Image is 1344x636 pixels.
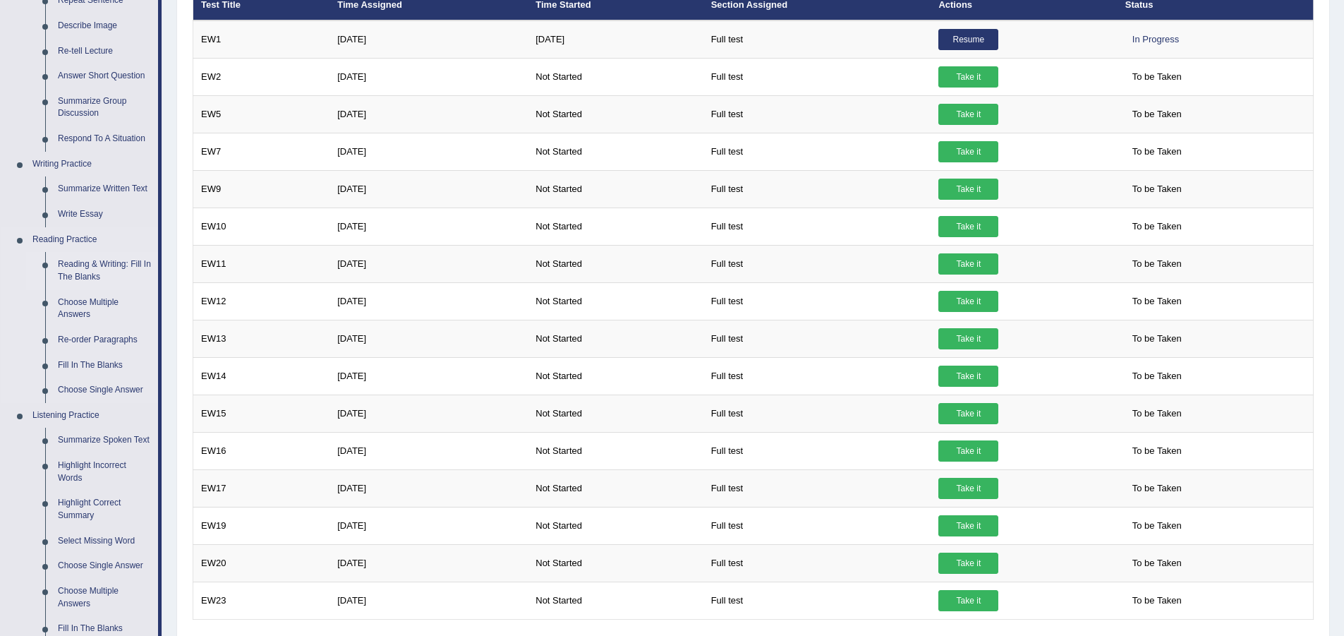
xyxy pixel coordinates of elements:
a: Describe Image [52,13,158,39]
a: Writing Practice [26,152,158,177]
td: Not Started [528,582,703,619]
a: Resume [938,29,998,50]
td: [DATE] [329,469,528,507]
a: Take it [938,515,998,536]
td: Full test [703,507,931,544]
a: Take it [938,478,998,499]
span: To be Taken [1125,179,1189,200]
td: Full test [703,282,931,320]
span: To be Taken [1125,515,1189,536]
a: Take it [938,366,998,387]
a: Highlight Incorrect Words [52,453,158,491]
td: Full test [703,58,931,95]
span: To be Taken [1125,253,1189,275]
td: EW15 [193,395,330,432]
td: Full test [703,245,931,282]
a: Choose Single Answer [52,553,158,579]
td: [DATE] [329,208,528,245]
td: EW16 [193,432,330,469]
a: Take it [938,403,998,424]
td: EW19 [193,507,330,544]
span: To be Taken [1125,403,1189,424]
a: Take it [938,253,998,275]
td: EW23 [193,582,330,619]
a: Take it [938,104,998,125]
a: Take it [938,291,998,312]
span: To be Taken [1125,104,1189,125]
a: Take it [938,440,998,462]
td: Full test [703,582,931,619]
td: [DATE] [329,170,528,208]
a: Write Essay [52,202,158,227]
td: Full test [703,20,931,59]
td: Not Started [528,544,703,582]
td: [DATE] [329,507,528,544]
span: To be Taken [1125,478,1189,499]
a: Reading Practice [26,227,158,253]
a: Take it [938,553,998,574]
td: EW11 [193,245,330,282]
a: Take it [938,590,998,611]
td: Full test [703,469,931,507]
td: [DATE] [329,245,528,282]
a: Choose Multiple Answers [52,290,158,328]
td: Not Started [528,95,703,133]
span: To be Taken [1125,440,1189,462]
span: To be Taken [1125,66,1189,88]
td: [DATE] [329,133,528,170]
td: EW7 [193,133,330,170]
a: Reading & Writing: Fill In The Blanks [52,252,158,289]
span: To be Taken [1125,366,1189,387]
a: Respond To A Situation [52,126,158,152]
td: Not Started [528,133,703,170]
a: Summarize Spoken Text [52,428,158,453]
td: Not Started [528,357,703,395]
td: EW10 [193,208,330,245]
td: Full test [703,133,931,170]
a: Take it [938,328,998,349]
a: Take it [938,216,998,237]
td: [DATE] [329,58,528,95]
td: Full test [703,208,931,245]
td: [DATE] [329,320,528,357]
td: [DATE] [329,20,528,59]
td: EW20 [193,544,330,582]
a: Summarize Written Text [52,176,158,202]
td: Not Started [528,245,703,282]
td: Full test [703,432,931,469]
a: Take it [938,179,998,200]
td: Not Started [528,469,703,507]
a: Take it [938,66,998,88]
td: [DATE] [329,544,528,582]
a: Choose Single Answer [52,378,158,403]
td: EW12 [193,282,330,320]
span: To be Taken [1125,590,1189,611]
td: EW13 [193,320,330,357]
td: [DATE] [528,20,703,59]
td: Full test [703,320,931,357]
td: EW2 [193,58,330,95]
td: [DATE] [329,282,528,320]
td: [DATE] [329,432,528,469]
td: Not Started [528,432,703,469]
span: To be Taken [1125,141,1189,162]
td: [DATE] [329,395,528,432]
a: Listening Practice [26,403,158,428]
span: To be Taken [1125,291,1189,312]
td: [DATE] [329,95,528,133]
div: In Progress [1125,29,1186,50]
td: EW1 [193,20,330,59]
td: EW14 [193,357,330,395]
td: Full test [703,357,931,395]
span: To be Taken [1125,216,1189,237]
td: Not Started [528,282,703,320]
td: EW5 [193,95,330,133]
td: [DATE] [329,357,528,395]
td: Not Started [528,320,703,357]
td: Not Started [528,395,703,432]
td: Full test [703,170,931,208]
a: Re-order Paragraphs [52,328,158,353]
span: To be Taken [1125,553,1189,574]
td: Full test [703,544,931,582]
a: Answer Short Question [52,64,158,89]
